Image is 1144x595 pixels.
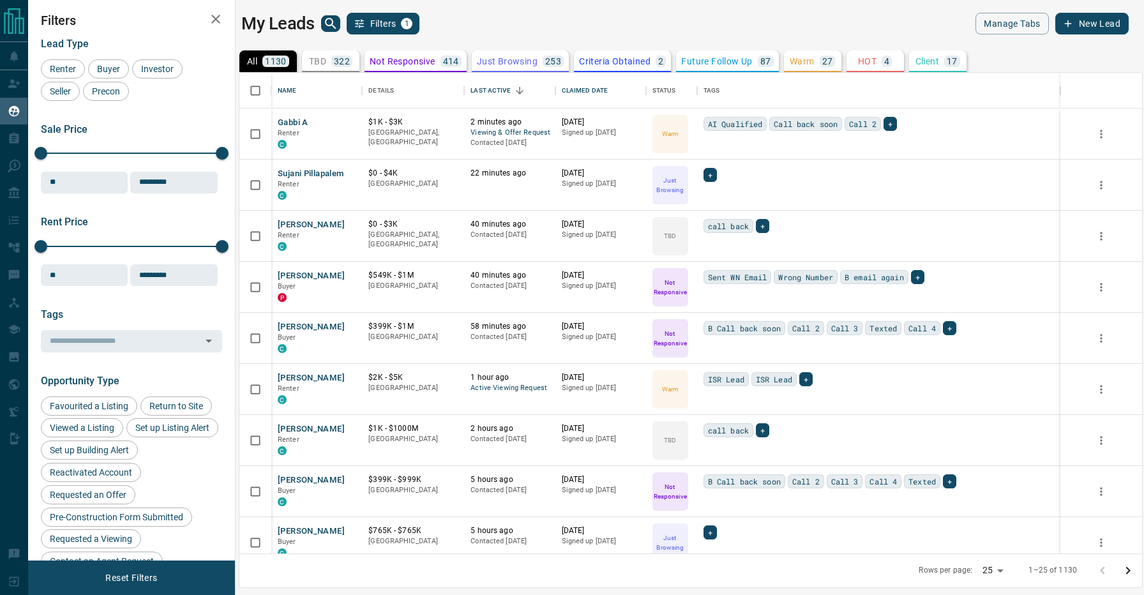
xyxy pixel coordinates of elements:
p: [GEOGRAPHIC_DATA] [368,383,458,393]
span: Favourited a Listing [45,401,133,411]
div: + [884,117,897,131]
p: 322 [334,57,350,66]
div: + [943,474,956,488]
span: Renter [278,435,299,444]
span: Opportunity Type [41,375,119,387]
p: 27 [822,57,833,66]
span: Return to Site [145,401,207,411]
p: 17 [947,57,958,66]
div: condos.ca [278,395,287,404]
div: Investor [132,59,183,79]
p: $1K - $3K [368,117,458,128]
p: Signed up [DATE] [562,485,640,495]
span: Call 2 [849,117,877,130]
p: 1–25 of 1130 [1028,565,1077,576]
span: Sale Price [41,123,87,135]
span: Pre-Construction Form Submitted [45,512,188,522]
span: Tags [41,308,63,320]
div: Precon [83,82,129,101]
button: Reset Filters [97,567,165,589]
div: + [756,423,769,437]
p: 1 hour ago [470,372,548,383]
span: B email again [845,271,904,283]
p: Just Browsing [654,533,687,552]
p: Warm [662,129,679,139]
p: Rows per page: [919,565,972,576]
p: [GEOGRAPHIC_DATA] [368,536,458,546]
span: Renter [278,384,299,393]
div: Seller [41,82,80,101]
p: Signed up [DATE] [562,128,640,138]
span: Call 2 [792,322,820,335]
p: Contacted [DATE] [470,332,548,342]
span: Rent Price [41,216,88,228]
button: more [1092,533,1111,552]
p: Warm [790,57,815,66]
span: Renter [45,64,80,74]
div: + [943,321,956,335]
p: Not Responsive [654,278,687,297]
p: 58 minutes ago [470,321,548,332]
p: [DATE] [562,219,640,230]
p: 5 hours ago [470,525,548,536]
p: Signed up [DATE] [562,332,640,342]
div: Tags [697,73,1060,109]
div: Tags [704,73,720,109]
div: Pre-Construction Form Submitted [41,508,192,527]
span: + [708,526,712,539]
span: Set up Listing Alert [131,423,214,433]
button: search button [321,15,340,32]
span: call back [708,424,749,437]
button: Manage Tabs [975,13,1048,34]
span: Requested an Offer [45,490,131,500]
span: Texted [908,475,936,488]
span: 1 [402,19,411,28]
button: Gabbi A [278,117,308,129]
button: Sujani Pillapalem [278,168,343,180]
span: Buyer [278,538,296,546]
span: B Call back soon [708,475,781,488]
button: more [1092,380,1111,399]
p: [DATE] [562,372,640,383]
div: + [704,168,717,182]
div: condos.ca [278,344,287,353]
span: Renter [278,231,299,239]
div: Contact an Agent Request [41,552,163,571]
span: Contact an Agent Request [45,556,158,566]
div: condos.ca [278,242,287,251]
div: Set up Listing Alert [126,418,218,437]
p: 40 minutes ago [470,219,548,230]
p: Just Browsing [654,176,687,195]
button: Open [200,332,218,350]
span: call back [708,220,749,232]
div: Favourited a Listing [41,396,137,416]
button: [PERSON_NAME] [278,321,345,333]
p: [DATE] [562,525,640,536]
p: 253 [545,57,561,66]
button: more [1092,431,1111,450]
button: [PERSON_NAME] [278,525,345,538]
p: Not Responsive [654,482,687,501]
span: Call 3 [831,322,859,335]
span: Call back soon [774,117,838,130]
span: Renter [278,180,299,188]
span: + [760,424,765,437]
p: HOT [858,57,877,66]
div: Name [271,73,362,109]
span: + [915,271,920,283]
div: condos.ca [278,140,287,149]
div: condos.ca [278,497,287,506]
p: 5 hours ago [470,474,548,485]
p: $765K - $765K [368,525,458,536]
p: [GEOGRAPHIC_DATA] [368,332,458,342]
button: more [1092,329,1111,348]
p: 87 [760,57,771,66]
span: Seller [45,86,75,96]
p: [GEOGRAPHIC_DATA] [368,179,458,189]
p: TBD [664,435,676,445]
span: AI Qualified [708,117,763,130]
div: condos.ca [278,191,287,200]
button: more [1092,227,1111,246]
button: more [1092,124,1111,144]
span: Renter [278,129,299,137]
